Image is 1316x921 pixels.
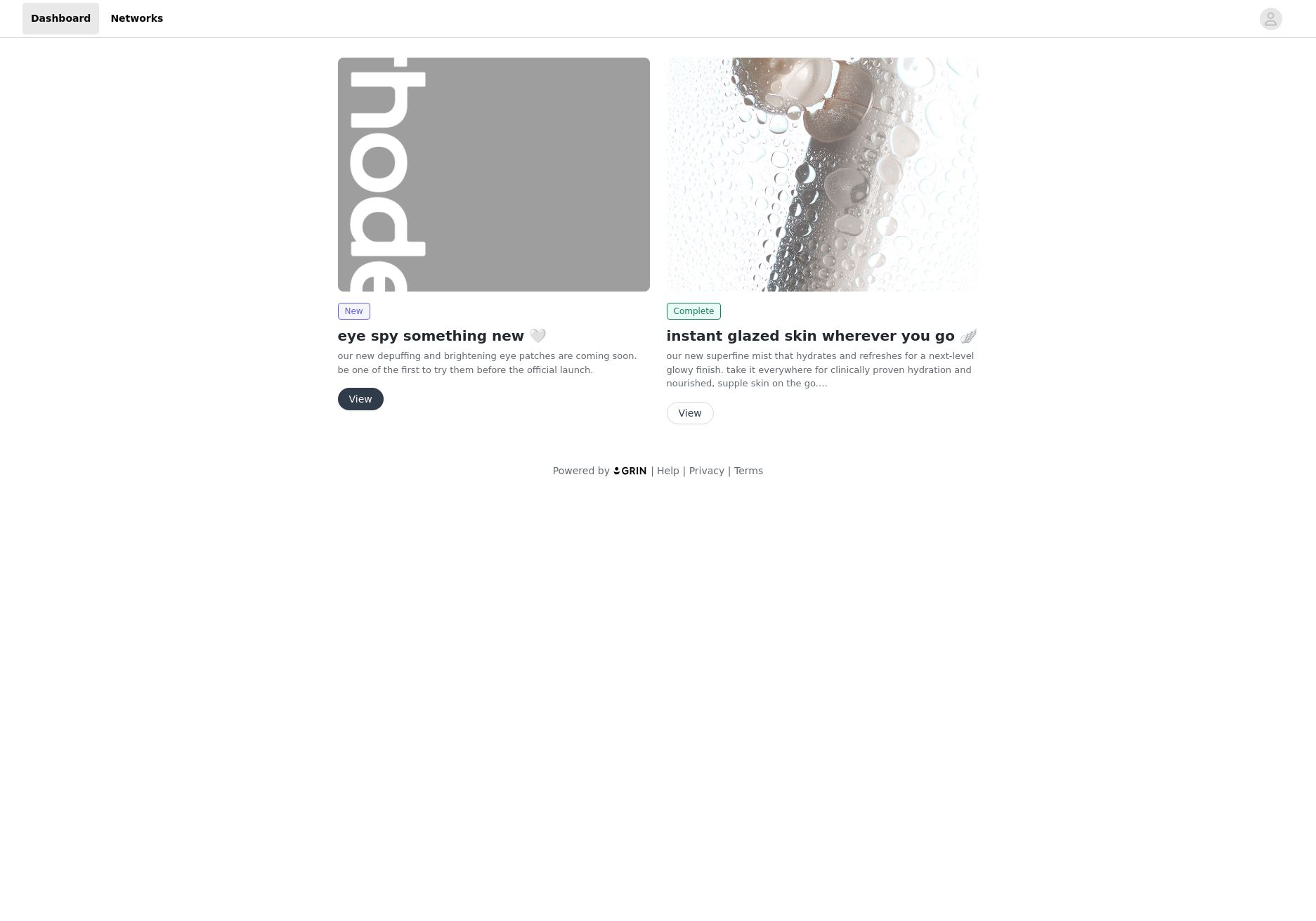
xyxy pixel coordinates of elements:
[651,465,654,476] span: |
[338,58,650,292] img: rhode skin
[338,325,650,346] h2: eye spy something new 🤍
[682,465,686,476] span: |
[338,394,384,405] a: View
[338,303,370,320] span: New
[102,3,171,34] a: Networks
[338,388,384,410] button: View
[667,402,714,424] button: View
[338,349,650,377] p: our new depuffing and brightening eye patches are coming soon. be one of the first to try them be...
[667,58,979,292] img: rhode skin
[667,408,714,419] a: View
[734,465,763,476] a: Terms
[22,3,99,34] a: Dashboard
[1264,8,1277,30] div: avatar
[553,465,610,476] span: Powered by
[667,303,722,320] span: Complete
[613,466,648,475] img: logo
[728,465,731,476] span: |
[657,465,679,476] a: Help
[667,325,979,346] h2: instant glazed skin wherever you go 🪽
[689,465,725,476] a: Privacy
[667,349,979,391] p: our new superfine mist that hydrates and refreshes for a next-level glowy finish. take it everywh...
